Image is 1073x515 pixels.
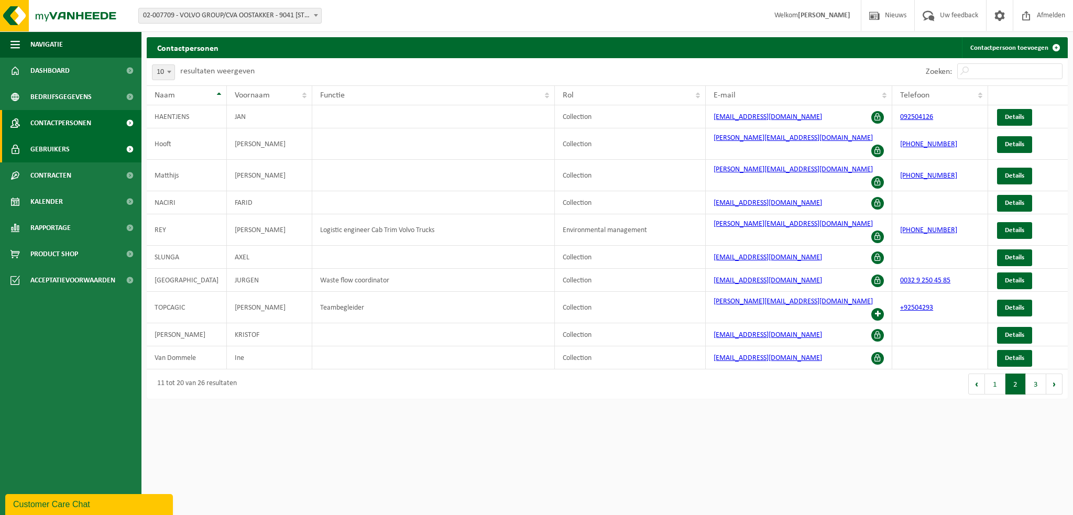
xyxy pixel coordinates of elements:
[555,160,706,191] td: Collection
[227,214,312,246] td: [PERSON_NAME]
[30,110,91,136] span: Contactpersonen
[227,346,312,369] td: Ine
[152,64,175,80] span: 10
[714,199,822,207] a: [EMAIL_ADDRESS][DOMAIN_NAME]
[714,220,873,228] a: [PERSON_NAME][EMAIL_ADDRESS][DOMAIN_NAME]
[227,191,312,214] td: FARID
[900,91,929,100] span: Telefoon
[900,226,957,234] a: [PHONE_NUMBER]
[147,246,227,269] td: SLUNGA
[30,189,63,215] span: Kalender
[227,269,312,292] td: JURGEN
[1005,172,1024,179] span: Details
[997,109,1032,126] a: Details
[714,134,873,142] a: [PERSON_NAME][EMAIL_ADDRESS][DOMAIN_NAME]
[312,292,555,323] td: Teambegleider
[714,277,822,284] a: [EMAIL_ADDRESS][DOMAIN_NAME]
[227,292,312,323] td: [PERSON_NAME]
[147,323,227,346] td: [PERSON_NAME]
[1005,332,1024,338] span: Details
[714,298,873,305] a: [PERSON_NAME][EMAIL_ADDRESS][DOMAIN_NAME]
[968,374,985,395] button: Previous
[1005,254,1024,261] span: Details
[147,214,227,246] td: REY
[714,91,736,100] span: E-mail
[235,91,270,100] span: Voornaam
[30,241,78,267] span: Product Shop
[1005,304,1024,311] span: Details
[985,374,1005,395] button: 1
[997,136,1032,153] a: Details
[152,65,174,80] span: 10
[147,128,227,160] td: Hooft
[30,84,92,110] span: Bedrijfsgegevens
[997,350,1032,367] a: Details
[1005,141,1024,148] span: Details
[227,105,312,128] td: JAN
[997,222,1032,239] a: Details
[997,327,1032,344] a: Details
[152,375,237,393] div: 11 tot 20 van 26 resultaten
[997,249,1032,266] a: Details
[798,12,850,19] strong: [PERSON_NAME]
[997,168,1032,184] a: Details
[1005,200,1024,206] span: Details
[555,191,706,214] td: Collection
[1005,227,1024,234] span: Details
[714,113,822,121] a: [EMAIL_ADDRESS][DOMAIN_NAME]
[997,195,1032,212] a: Details
[1026,374,1046,395] button: 3
[714,166,873,173] a: [PERSON_NAME][EMAIL_ADDRESS][DOMAIN_NAME]
[139,8,321,23] span: 02-007709 - VOLVO GROUP/CVA OOSTAKKER - 9041 OOSTAKKER, SMALLEHEERWEG 31
[555,323,706,346] td: Collection
[900,113,933,121] a: 092504126
[900,277,950,284] a: 0032 9 250 45 85
[138,8,322,24] span: 02-007709 - VOLVO GROUP/CVA OOSTAKKER - 9041 OOSTAKKER, SMALLEHEERWEG 31
[147,160,227,191] td: Matthijs
[1046,374,1063,395] button: Next
[1005,114,1024,120] span: Details
[320,91,345,100] span: Functie
[997,272,1032,289] a: Details
[30,267,115,293] span: Acceptatievoorwaarden
[227,160,312,191] td: [PERSON_NAME]
[555,269,706,292] td: Collection
[30,136,70,162] span: Gebruikers
[227,246,312,269] td: AXEL
[1005,277,1024,284] span: Details
[555,128,706,160] td: Collection
[30,162,71,189] span: Contracten
[155,91,175,100] span: Naam
[563,91,574,100] span: Rol
[312,214,555,246] td: Logistic engineer Cab Trim Volvo Trucks
[30,215,71,241] span: Rapportage
[714,254,822,261] a: [EMAIL_ADDRESS][DOMAIN_NAME]
[147,37,229,58] h2: Contactpersonen
[900,140,957,148] a: [PHONE_NUMBER]
[555,346,706,369] td: Collection
[714,331,822,339] a: [EMAIL_ADDRESS][DOMAIN_NAME]
[5,492,175,515] iframe: chat widget
[147,269,227,292] td: [GEOGRAPHIC_DATA]
[555,292,706,323] td: Collection
[30,31,63,58] span: Navigatie
[147,191,227,214] td: NACIRI
[180,67,255,75] label: resultaten weergeven
[962,37,1067,58] a: Contactpersoon toevoegen
[997,300,1032,316] a: Details
[714,354,822,362] a: [EMAIL_ADDRESS][DOMAIN_NAME]
[1005,374,1026,395] button: 2
[555,105,706,128] td: Collection
[147,346,227,369] td: Van Dommele
[147,292,227,323] td: TOPCAGIC
[926,68,952,76] label: Zoeken:
[227,323,312,346] td: KRISTOF
[900,304,933,312] a: +92504293
[900,172,957,180] a: [PHONE_NUMBER]
[227,128,312,160] td: [PERSON_NAME]
[147,105,227,128] td: HAENTJENS
[30,58,70,84] span: Dashboard
[1005,355,1024,361] span: Details
[312,269,555,292] td: Waste flow coordinator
